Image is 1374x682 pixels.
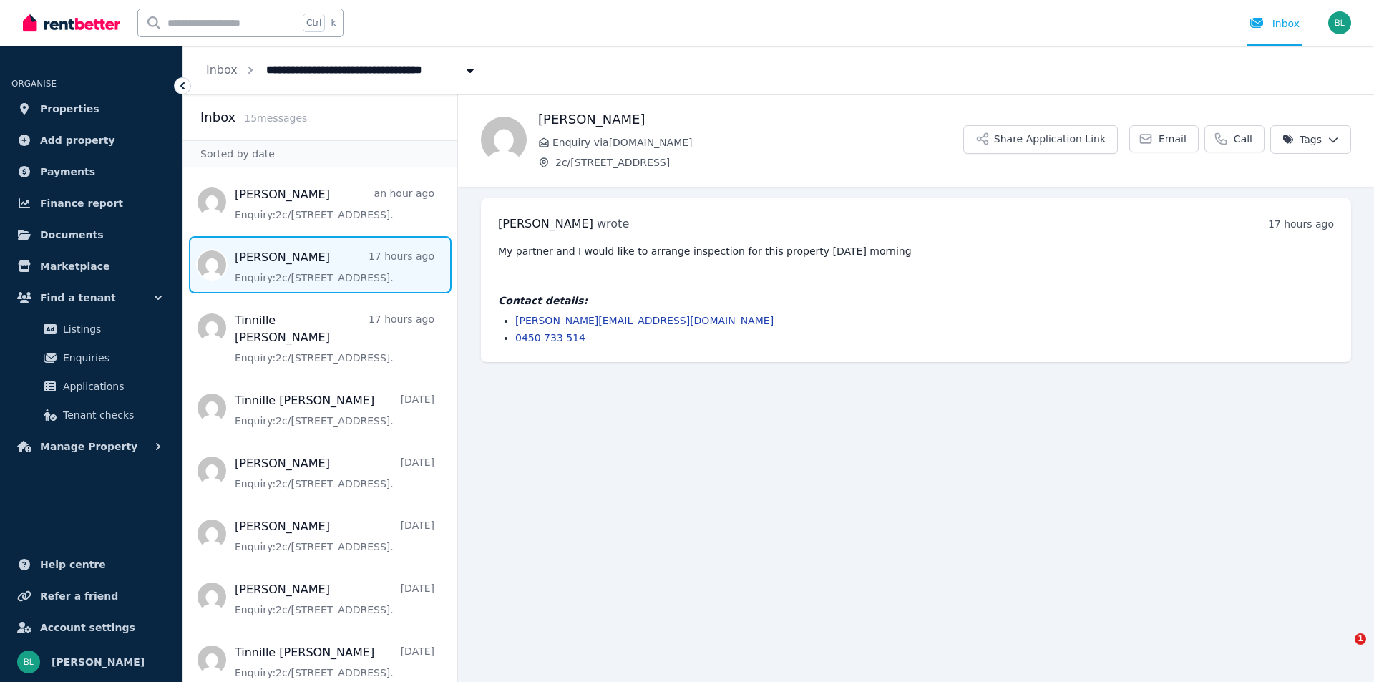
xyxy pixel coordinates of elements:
span: Listings [63,321,160,338]
a: Listings [17,315,165,344]
h2: Inbox [200,107,235,127]
a: Call [1204,125,1265,152]
button: Tags [1270,125,1351,154]
time: 17 hours ago [1268,218,1334,230]
img: RentBetter [23,12,120,34]
a: Marketplace [11,252,171,281]
a: [PERSON_NAME][DATE]Enquiry:2c/[STREET_ADDRESS]. [235,581,434,617]
a: Documents [11,220,171,249]
img: Britt Lundgren [1328,11,1351,34]
span: ORGANISE [11,79,57,89]
span: Add property [40,132,115,149]
a: Tinnille [PERSON_NAME][DATE]Enquiry:2c/[STREET_ADDRESS]. [235,392,434,428]
span: Enquiry via [DOMAIN_NAME] [552,135,963,150]
a: Account settings [11,613,171,642]
span: Account settings [40,619,135,636]
span: Help centre [40,556,106,573]
a: Add property [11,126,171,155]
span: [PERSON_NAME] [52,653,145,671]
button: Share Application Link [963,125,1118,154]
span: wrote [597,217,629,230]
span: Enquiries [63,349,160,366]
a: Tinnille [PERSON_NAME]17 hours agoEnquiry:2c/[STREET_ADDRESS]. [235,312,434,365]
a: [PERSON_NAME][DATE]Enquiry:2c/[STREET_ADDRESS]. [235,518,434,554]
div: Inbox [1249,16,1300,31]
a: Refer a friend [11,582,171,610]
span: Call [1234,132,1252,146]
span: 2c/[STREET_ADDRESS] [555,155,963,170]
span: Marketplace [40,258,109,275]
a: [PERSON_NAME]an hour agoEnquiry:2c/[STREET_ADDRESS]. [235,186,434,222]
span: Manage Property [40,438,137,455]
h4: Contact details: [498,293,1334,308]
span: Tenant checks [63,406,160,424]
span: k [331,17,336,29]
iframe: Intercom live chat [1325,633,1360,668]
span: Refer a friend [40,588,118,605]
img: Britt Lundgren [17,651,40,673]
span: 15 message s [244,112,307,124]
a: [PERSON_NAME][EMAIL_ADDRESS][DOMAIN_NAME] [515,315,774,326]
a: Tinnille [PERSON_NAME][DATE]Enquiry:2c/[STREET_ADDRESS]. [235,644,434,680]
a: [PERSON_NAME][DATE]Enquiry:2c/[STREET_ADDRESS]. [235,455,434,491]
span: Email [1159,132,1187,146]
a: Payments [11,157,171,186]
span: Applications [63,378,160,395]
span: Tags [1282,132,1322,147]
a: Tenant checks [17,401,165,429]
span: Properties [40,100,99,117]
pre: My partner and I would like to arrange inspection for this property [DATE] morning [498,244,1334,258]
span: Ctrl [303,14,325,32]
a: Help centre [11,550,171,579]
a: [PERSON_NAME]17 hours agoEnquiry:2c/[STREET_ADDRESS]. [235,249,434,285]
h1: [PERSON_NAME] [538,109,963,130]
span: Documents [40,226,104,243]
a: Properties [11,94,171,123]
img: Ana Glubb [481,117,527,162]
button: Find a tenant [11,283,171,312]
div: Sorted by date [183,140,457,167]
button: Manage Property [11,432,171,461]
span: Payments [40,163,95,180]
span: Finance report [40,195,123,212]
a: Inbox [206,63,238,77]
a: Finance report [11,189,171,218]
span: 1 [1355,633,1366,645]
nav: Breadcrumb [183,46,500,94]
a: Email [1129,125,1199,152]
a: Applications [17,372,165,401]
span: [PERSON_NAME] [498,217,593,230]
a: Enquiries [17,344,165,372]
span: Find a tenant [40,289,116,306]
a: 0450 733 514 [515,332,585,344]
